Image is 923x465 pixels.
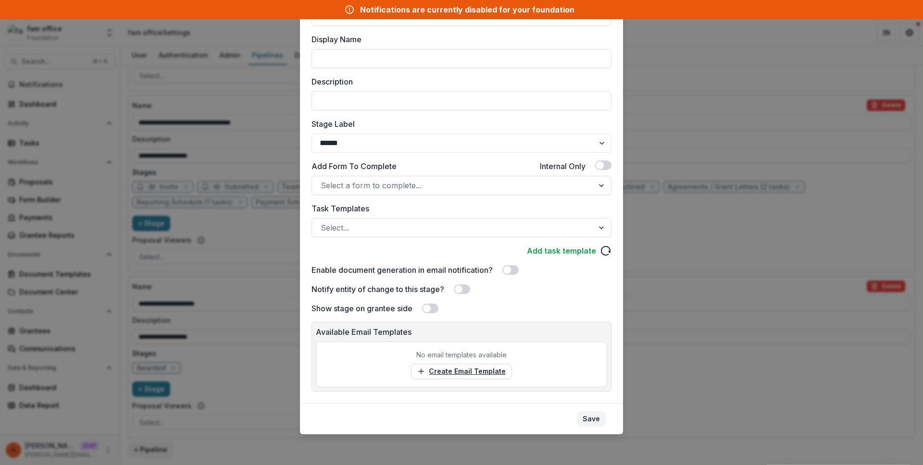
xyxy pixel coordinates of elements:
a: Add task template [527,245,596,257]
label: Notify entity of change to this stage? [312,283,444,295]
a: Create Email Template [411,364,512,379]
label: Show stage on grantee side [312,303,412,314]
label: Enable document generation in email notification? [312,264,493,276]
p: Available Email Templates [316,326,607,338]
label: Add Form To Complete [312,160,397,172]
div: Notifications are currently disabled for your foundation [360,4,574,15]
label: Internal Only [540,160,586,172]
button: Save [577,411,606,427]
p: No email templates available [416,350,507,360]
label: Stage Label [312,118,606,130]
label: Description [312,76,606,87]
label: Display Name [312,34,606,45]
label: Task Templates [312,203,606,214]
svg: reload [600,245,611,257]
